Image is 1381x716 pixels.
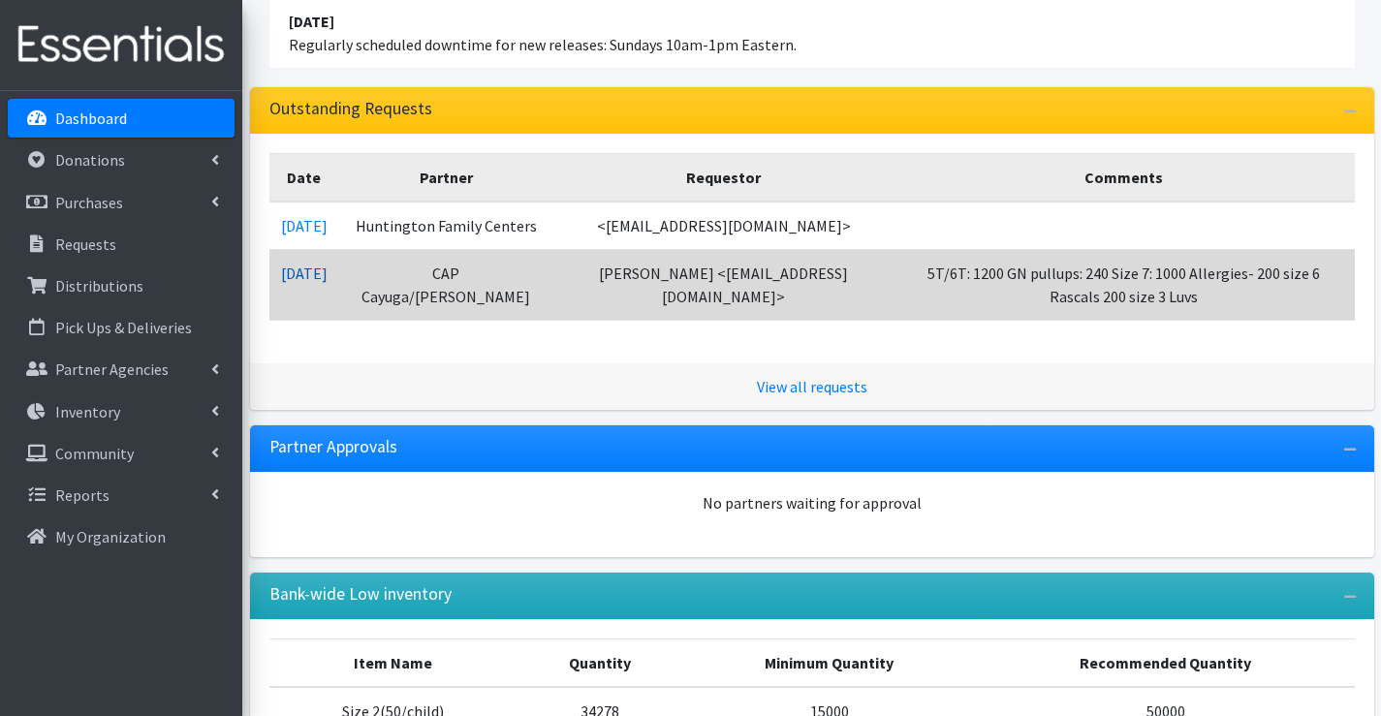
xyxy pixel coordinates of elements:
h3: Bank-wide Low inventory [269,584,452,605]
a: Community [8,434,235,473]
h3: Outstanding Requests [269,99,432,119]
th: Requestor [553,153,894,202]
p: Partner Agencies [55,359,169,379]
a: Partner Agencies [8,350,235,389]
p: Inventory [55,402,120,421]
p: Reports [55,485,110,505]
a: Reports [8,476,235,514]
a: Purchases [8,183,235,222]
p: Distributions [55,276,143,296]
p: Dashboard [55,109,127,128]
a: Distributions [8,266,235,305]
p: My Organization [55,527,166,546]
div: No partners waiting for approval [269,491,1355,514]
a: Pick Ups & Deliveries [8,308,235,347]
h3: Partner Approvals [269,437,397,457]
th: Comments [894,153,1354,202]
p: Donations [55,150,125,170]
p: Pick Ups & Deliveries [55,318,192,337]
th: Minimum Quantity [682,638,977,687]
th: Quantity [517,638,682,687]
td: <[EMAIL_ADDRESS][DOMAIN_NAME]> [553,202,894,250]
td: CAP Cayuga/[PERSON_NAME] [339,249,554,320]
th: Recommended Quantity [977,638,1355,687]
a: Donations [8,140,235,179]
td: Huntington Family Centers [339,202,554,250]
a: Requests [8,225,235,264]
a: Inventory [8,392,235,431]
img: HumanEssentials [8,13,235,78]
td: [PERSON_NAME] <[EMAIL_ADDRESS][DOMAIN_NAME]> [553,249,894,320]
a: [DATE] [281,264,328,283]
a: My Organization [8,517,235,556]
p: Requests [55,234,116,254]
a: View all requests [757,377,867,396]
a: [DATE] [281,216,328,235]
strong: [DATE] [289,12,334,31]
th: Partner [339,153,554,202]
a: Dashboard [8,99,235,138]
th: Item Name [269,638,518,687]
th: Date [269,153,339,202]
td: 5T/6T: 1200 GN pullups: 240 Size 7: 1000 Allergies- 200 size 6 Rascals 200 size 3 Luvs [894,249,1354,320]
p: Community [55,444,134,463]
p: Purchases [55,193,123,212]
